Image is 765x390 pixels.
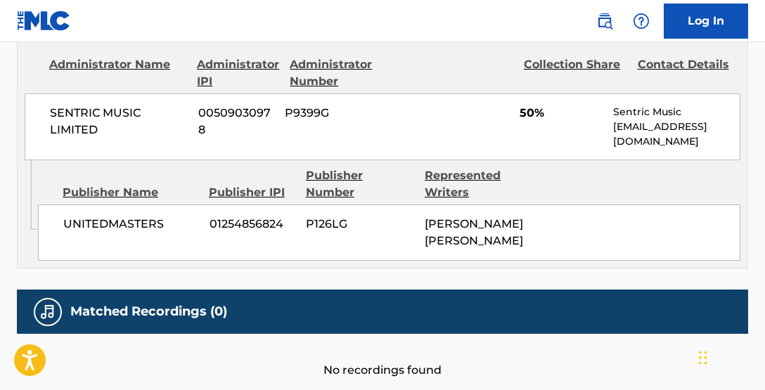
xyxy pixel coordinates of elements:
[50,105,188,138] span: SENTRIC MUSIC LIMITED
[425,167,533,201] div: Represented Writers
[596,13,613,30] img: search
[290,56,392,90] div: Administrator Number
[633,13,650,30] img: help
[591,7,619,35] a: Public Search
[699,337,707,379] div: Drag
[613,105,740,119] p: Sentric Music
[520,105,603,122] span: 50%
[63,184,198,201] div: Publisher Name
[210,216,296,233] span: 01254856824
[285,105,388,122] span: P9399G
[198,105,274,138] span: 00509030978
[197,56,279,90] div: Administrator IPI
[39,304,56,320] img: Matched Recordings
[524,56,626,90] div: Collection Share
[425,217,523,247] span: [PERSON_NAME] [PERSON_NAME]
[17,11,71,31] img: MLC Logo
[17,334,748,379] div: No recordings found
[613,119,740,149] p: [EMAIL_ADDRESS][DOMAIN_NAME]
[627,7,655,35] div: Help
[49,56,186,90] div: Administrator Name
[306,167,414,201] div: Publisher Number
[306,216,414,233] span: P126LG
[664,4,748,39] a: Log In
[209,184,295,201] div: Publisher IPI
[695,323,765,390] iframe: Chat Widget
[638,56,740,90] div: Contact Details
[70,304,227,320] h5: Matched Recordings (0)
[63,216,198,233] span: UNITEDMASTERS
